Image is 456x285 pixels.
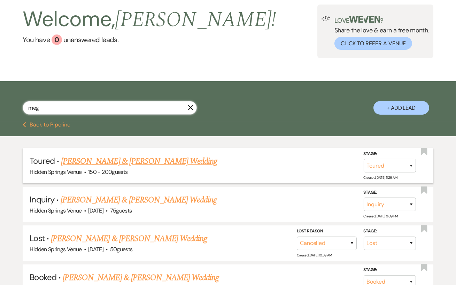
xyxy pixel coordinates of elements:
[364,189,416,197] label: Stage:
[30,207,82,214] span: Hidden Springs Venue
[30,246,82,253] span: Hidden Springs Venue
[110,246,133,253] span: 50 guests
[364,175,397,180] span: Created: [DATE] 11:26 AM
[30,155,54,166] span: Toured
[88,168,127,176] span: 150 - 200 guests
[30,194,54,205] span: Inquiry
[23,122,70,128] button: Back to Pipeline
[297,253,332,257] span: Created: [DATE] 10:59 AM
[364,228,416,235] label: Stage:
[30,168,82,176] span: Hidden Springs Venue
[349,16,380,23] img: weven-logo-green.svg
[334,16,429,24] p: Love ?
[364,214,398,218] span: Created: [DATE] 9:09 PM
[61,155,217,168] a: [PERSON_NAME] & [PERSON_NAME] Wedding
[364,150,416,158] label: Stage:
[52,34,62,45] div: 0
[322,16,330,21] img: loud-speaker-illustration.svg
[115,4,276,36] span: [PERSON_NAME] !
[23,34,276,45] a: You have 0 unanswered leads.
[61,194,217,206] a: [PERSON_NAME] & [PERSON_NAME] Wedding
[334,37,412,50] button: Click to Refer a Venue
[364,266,416,274] label: Stage:
[51,232,207,245] a: [PERSON_NAME] & [PERSON_NAME] Wedding
[297,228,357,235] label: Lost Reason
[88,246,103,253] span: [DATE]
[23,101,197,115] input: Search by name, event date, email address or phone number
[110,207,132,214] span: 75 guests
[88,207,103,214] span: [DATE]
[63,271,219,284] a: [PERSON_NAME] & [PERSON_NAME] Wedding
[30,233,44,244] span: Lost
[373,101,429,115] button: + Add Lead
[30,272,56,283] span: Booked
[23,5,276,34] h2: Welcome,
[330,16,429,50] div: Share the love & earn a free month.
